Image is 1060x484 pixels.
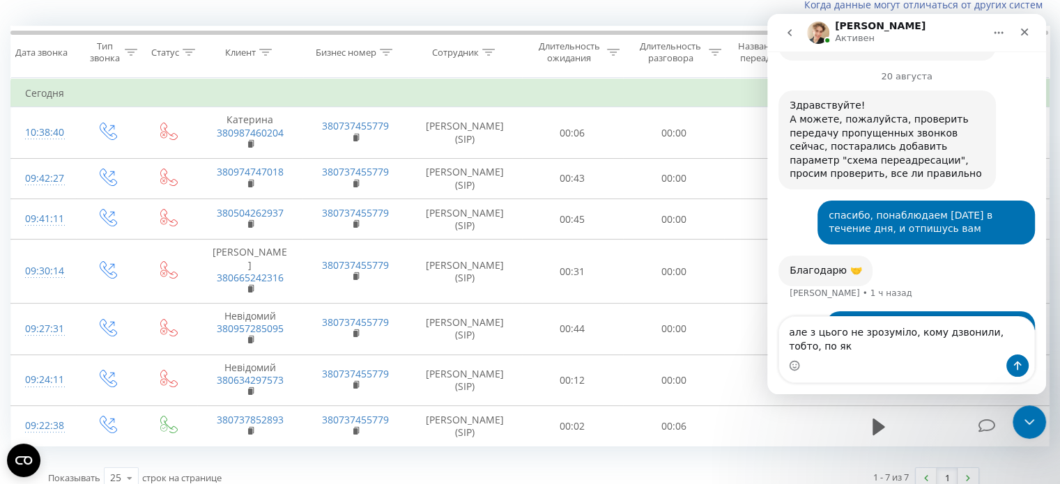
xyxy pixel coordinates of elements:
a: 380737455779 [322,206,389,219]
td: 00:06 [522,107,623,159]
div: Дата звонка [15,47,68,58]
td: [PERSON_NAME] (SIP) [408,107,522,159]
td: [PERSON_NAME] (SIP) [408,406,522,446]
div: 09:27:31 [25,315,62,343]
button: Open CMP widget [7,444,40,477]
div: Название схемы переадресации [737,40,811,64]
div: Длительность ожидания [535,40,604,64]
td: Невідомий [197,354,302,406]
td: 00:00 [623,304,724,355]
td: 00:31 [522,240,623,304]
td: 00:00 [623,199,724,240]
a: 380737455779 [322,367,389,380]
td: 00:00 [623,158,724,198]
div: Alesia говорит… [11,297,268,450]
div: 09:22:38 [25,412,62,439]
td: 00:02 [522,406,623,446]
div: Длительность разговора [636,40,705,64]
td: [PERSON_NAME] (SIP) [408,158,522,198]
a: 380634297573 [217,373,284,387]
td: Невідомий [197,304,302,355]
div: 1 - 7 из 7 [873,470,909,484]
button: Средство выбора эмодзи [22,346,33,357]
td: 00:00 [623,354,724,406]
td: 00:45 [522,199,623,240]
div: Тип звонка [88,40,121,64]
div: 09:30:14 [25,258,62,285]
a: 380737455779 [322,258,389,272]
a: 380504262937 [217,206,284,219]
a: 380987460204 [217,126,284,139]
td: Сегодня [11,79,1050,107]
td: 00:12 [522,354,623,406]
a: 380737852893 [217,413,284,426]
td: 00:00 [623,240,724,304]
a: 380737455779 [322,165,389,178]
td: 00:43 [522,158,623,198]
div: Сотрудник [432,47,479,58]
div: 09:41:11 [25,205,62,233]
td: [PERSON_NAME] [197,240,302,304]
div: Бизнес номер [316,47,376,58]
td: 00:06 [623,406,724,446]
iframe: Intercom live chat [767,14,1046,394]
a: 380737455779 [322,315,389,329]
button: Отправить сообщение… [239,341,261,363]
a: 380665242316 [217,271,284,284]
span: Показывать [48,471,100,484]
td: 00:00 [623,107,724,159]
iframe: Intercom live chat [1013,405,1046,439]
div: 09:42:27 [25,165,62,192]
td: 00:44 [522,304,623,355]
td: [PERSON_NAME] (SIP) [408,304,522,355]
a: 380974747018 [217,165,284,178]
td: [PERSON_NAME] (SIP) [408,199,522,240]
div: Клиент [225,47,256,58]
a: 380957285095 [217,322,284,335]
div: Статус [151,47,179,58]
td: Катерина [197,107,302,159]
textarea: Ваше сообщение... [12,303,267,341]
div: 10:38:40 [25,119,62,146]
span: строк на странице [142,471,222,484]
div: 09:24:11 [25,366,62,393]
td: [PERSON_NAME] (SIP) [408,354,522,406]
td: [PERSON_NAME] (SIP) [408,240,522,304]
a: 380737455779 [322,119,389,132]
a: 380737455779 [322,413,389,426]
